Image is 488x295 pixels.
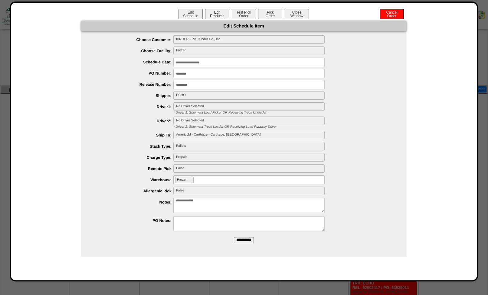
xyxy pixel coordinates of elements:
div: Edit Schedule Item [81,21,406,31]
label: Warehouse [93,178,173,182]
label: Shipper: [93,93,173,98]
label: Notes: [93,200,173,204]
label: PO Number: [93,71,173,75]
button: CancelOrder [380,9,404,19]
span: ECHO [176,91,316,99]
div: * Driver 1: Shipment Load Picker OR Receiving Truck Unloader [169,111,406,114]
label: Allergenic Pick [93,189,173,193]
label: Schedule Date: [93,60,173,64]
label: Driver2: [93,119,173,123]
button: EditProducts [205,9,229,19]
button: EditSchedule [178,9,203,19]
span: No Driver Selected [176,117,316,124]
label: Remote Pick [93,166,173,171]
label: Choose Facility: [93,49,173,53]
span: No Driver Selected [176,103,316,110]
span: Pallets [176,142,316,149]
label: PO Notes: [93,218,173,223]
span: Frozen [177,178,187,181]
span: False [176,187,316,194]
label: Stack Type: [93,144,173,149]
label: Release Number: [93,82,173,87]
button: CloseWindow [285,9,309,19]
span: KINDER - P.K, Kinder Co., Inc. [176,36,316,43]
button: Test PickOrder [232,9,256,19]
label: Ship To: [93,133,173,137]
label: Driver1: [93,104,173,109]
label: Charge Type: [93,155,173,160]
span: Americold - Carthage - Carthage, [GEOGRAPHIC_DATA] [176,131,316,138]
span: Prepaid [176,153,316,161]
label: Choose Customer: [93,37,173,42]
button: PickOrder [258,9,282,19]
span: False [176,165,316,172]
span: Frozen [176,47,316,54]
div: * Driver 2: Shipment Truck Loader OR Receiving Load Putaway Driver [169,125,406,129]
a: CloseWindow [284,14,310,18]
